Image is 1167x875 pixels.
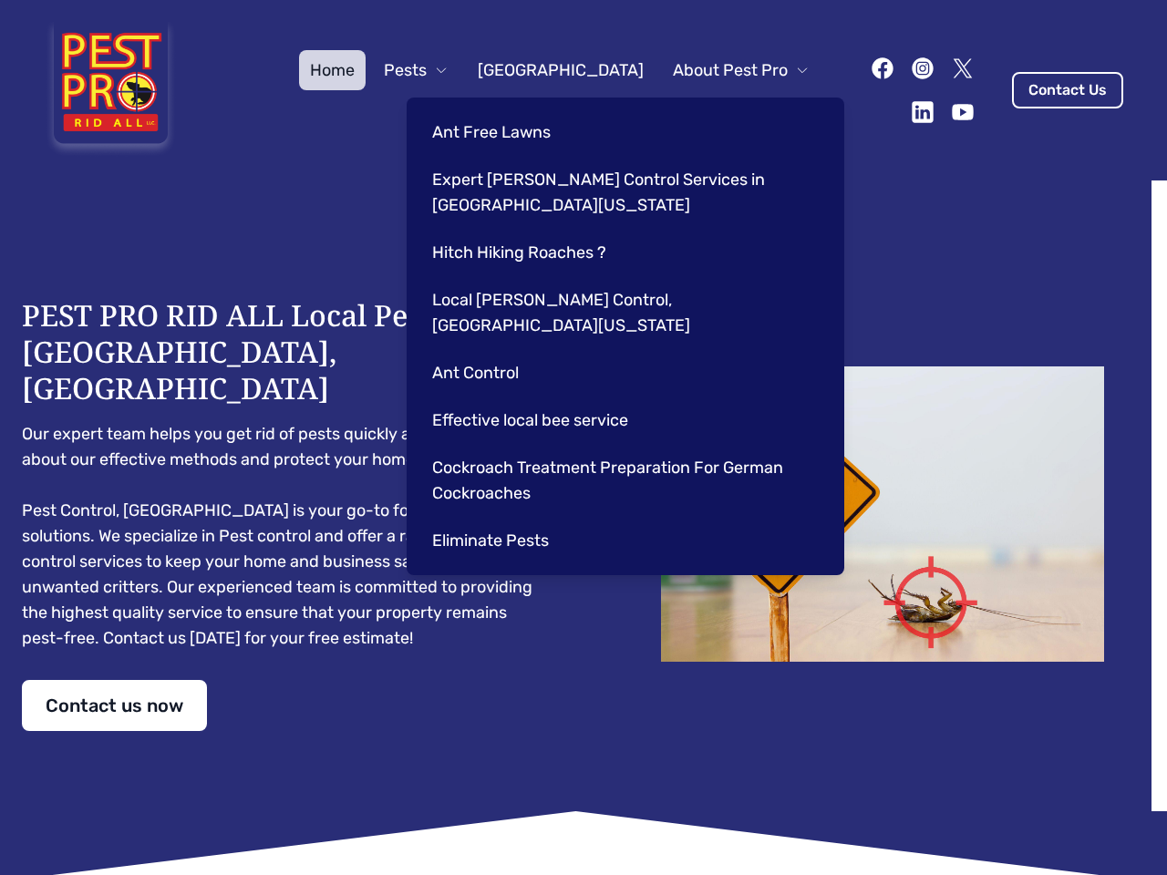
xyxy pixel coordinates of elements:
a: Ant Free Lawns [421,112,822,152]
a: Local [PERSON_NAME] Control, [GEOGRAPHIC_DATA][US_STATE] [421,280,822,345]
button: Pests [373,50,460,90]
span: Pests [384,57,427,83]
a: Effective local bee service [421,400,822,440]
a: Ant Control [421,353,822,393]
img: Dead cockroach on floor with caution sign pest control [620,366,1145,662]
h1: PEST PRO RID ALL Local Pest Control [GEOGRAPHIC_DATA], [GEOGRAPHIC_DATA] [22,297,547,407]
a: [GEOGRAPHIC_DATA] [467,50,655,90]
a: Hitch Hiking Roaches ? [421,232,822,273]
button: Pest Control Community B2B [402,90,667,130]
button: About Pest Pro [662,50,821,90]
a: Contact Us [1012,72,1123,108]
a: Eliminate Pests [421,520,822,561]
img: Pest Pro Rid All [44,22,178,159]
a: Blog [675,90,730,130]
pre: Our expert team helps you get rid of pests quickly and safely. Learn about our effective methods ... [22,421,547,651]
a: Contact [738,90,821,130]
a: Expert [PERSON_NAME] Control Services in [GEOGRAPHIC_DATA][US_STATE] [421,160,822,225]
span: About Pest Pro [673,57,788,83]
a: Home [299,50,366,90]
a: Cockroach Treatment Preparation For German Cockroaches [421,448,822,513]
a: Contact us now [22,680,207,731]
